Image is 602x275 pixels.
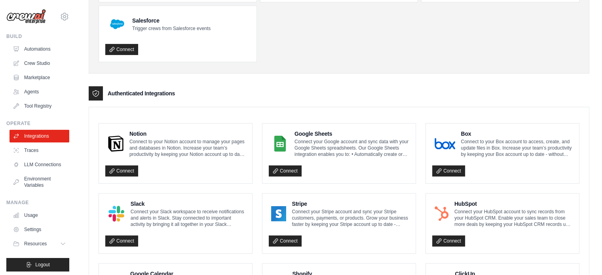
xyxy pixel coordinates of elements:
a: Connect [432,235,465,247]
h4: Stripe [292,200,409,208]
a: LLM Connections [9,158,69,171]
button: Logout [6,258,69,271]
h4: Google Sheets [294,130,409,138]
h4: Slack [131,200,246,208]
a: Connect [105,235,138,247]
h4: Notion [129,130,246,138]
div: Operate [6,120,69,127]
a: Agents [9,85,69,98]
a: Tool Registry [9,100,69,112]
a: Crew Studio [9,57,69,70]
img: HubSpot Logo [435,206,449,222]
img: Stripe Logo [271,206,286,222]
div: Build [6,33,69,40]
h4: Box [461,130,573,138]
button: Resources [9,237,69,250]
a: Connect [105,165,138,176]
div: Manage [6,199,69,206]
a: Automations [9,43,69,55]
p: Connect your Stripe account and sync your Stripe customers, payments, or products. Grow your busi... [292,209,409,228]
a: Connect [269,235,302,247]
a: Traces [9,144,69,157]
img: Notion Logo [108,136,124,152]
a: Connect [269,165,302,176]
p: Connect your Google account and sync data with your Google Sheets spreadsheets. Our Google Sheets... [294,138,409,157]
h3: Authenticated Integrations [108,89,175,97]
p: Connect to your Notion account to manage your pages and databases in Notion. Increase your team’s... [129,138,246,157]
img: Salesforce Logo [108,15,127,34]
a: Connect [105,44,138,55]
img: Google Sheets Logo [271,136,289,152]
img: Logo [6,9,46,24]
img: Box Logo [435,136,455,152]
img: Slack Logo [108,206,125,222]
a: Usage [9,209,69,222]
span: Resources [24,241,47,247]
p: Connect to your Box account to access, create, and update files in Box. Increase your team’s prod... [461,138,573,157]
span: Logout [35,262,50,268]
a: Integrations [9,130,69,142]
h4: Salesforce [132,17,211,25]
p: Connect your Slack workspace to receive notifications and alerts in Slack. Stay connected to impo... [131,209,246,228]
a: Connect [432,165,465,176]
h4: HubSpot [454,200,573,208]
p: Connect your HubSpot account to sync records from your HubSpot CRM. Enable your sales team to clo... [454,209,573,228]
a: Marketplace [9,71,69,84]
a: Settings [9,223,69,236]
p: Trigger crews from Salesforce events [132,25,211,32]
a: Environment Variables [9,173,69,192]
